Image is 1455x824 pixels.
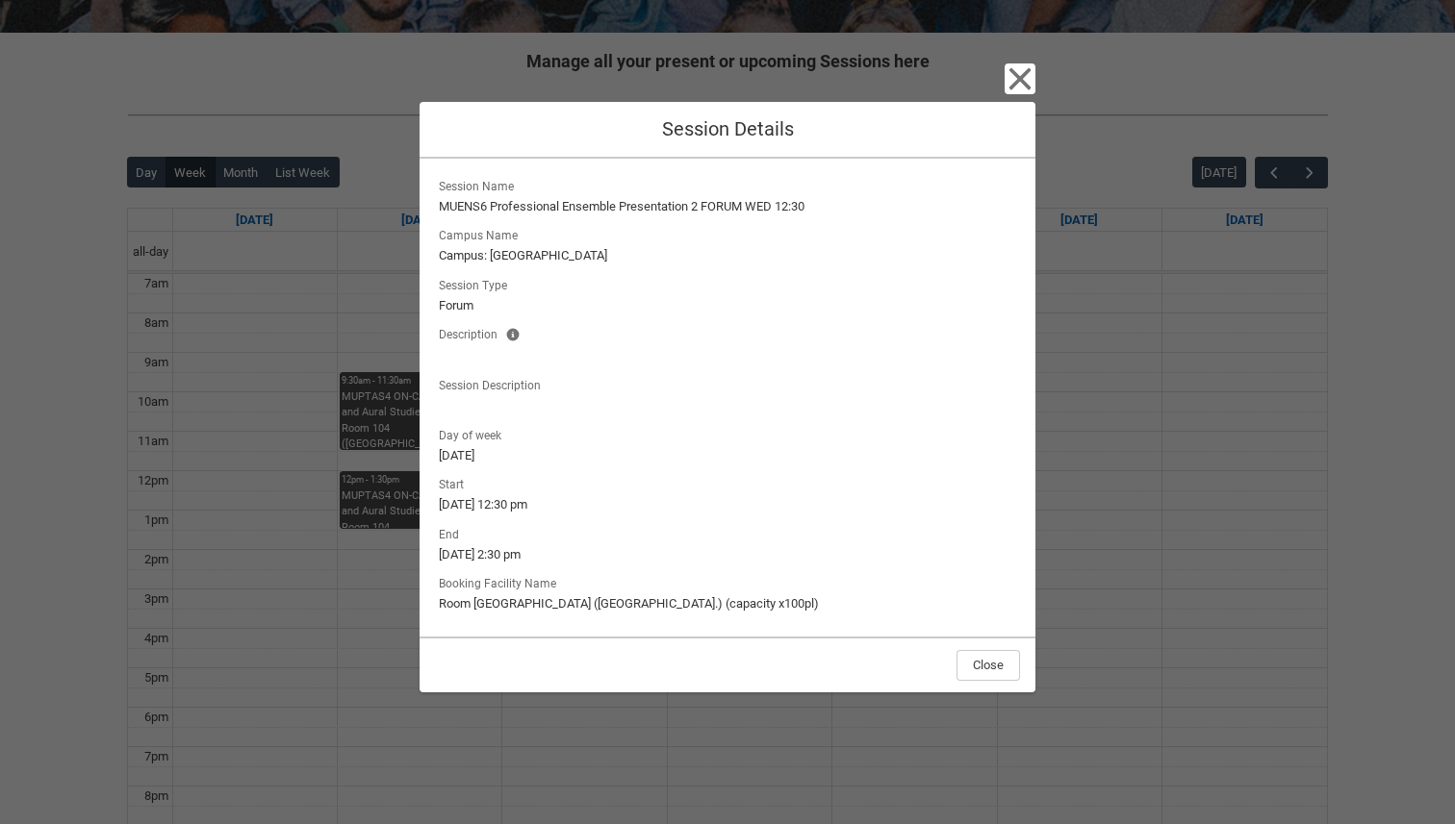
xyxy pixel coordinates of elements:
[957,650,1020,681] button: Close
[439,322,505,343] span: Description
[439,545,1016,564] lightning-formatted-text: [DATE] 2:30 pm
[439,446,1016,465] lightning-formatted-text: [DATE]
[439,472,472,493] span: Start
[439,174,522,195] span: Session Name
[439,571,564,592] span: Booking Facility Name
[439,373,549,394] span: Session Description
[439,223,525,244] span: Campus Name
[439,495,1016,514] lightning-formatted-text: [DATE] 12:30 pm
[439,423,509,444] span: Day of week
[439,522,467,543] span: End
[439,246,1016,265] lightning-formatted-text: Campus: [GEOGRAPHIC_DATA]
[1005,63,1035,94] button: Close
[439,594,1016,613] lightning-formatted-text: Room [GEOGRAPHIC_DATA] ([GEOGRAPHIC_DATA].) (capacity x100pl)
[662,117,794,140] span: Session Details
[439,273,515,294] span: Session Type
[439,296,1016,315] lightning-formatted-text: Forum
[439,197,1016,216] lightning-formatted-text: MUENS6 Professional Ensemble Presentation 2 FORUM WED 12:30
